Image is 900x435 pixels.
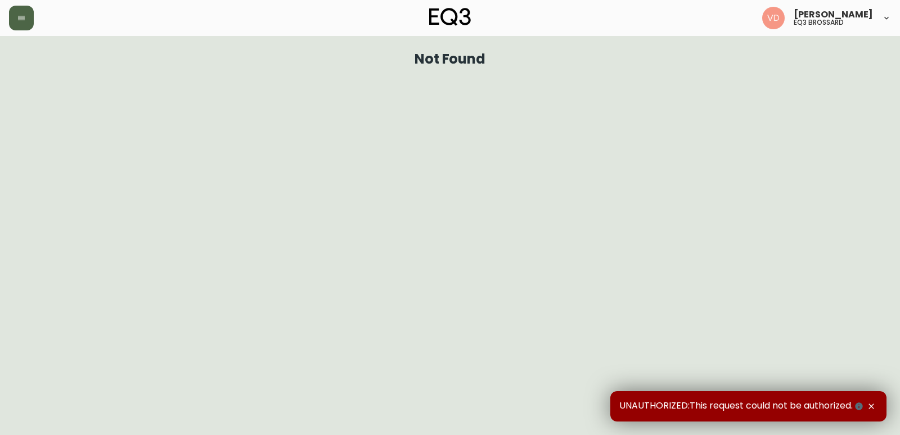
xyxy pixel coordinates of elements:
[619,400,865,412] span: UNAUTHORIZED:This request could not be authorized.
[762,7,785,29] img: 34cbe8de67806989076631741e6a7c6b
[415,54,486,64] h1: Not Found
[794,19,844,26] h5: eq3 brossard
[794,10,873,19] span: [PERSON_NAME]
[429,8,471,26] img: logo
